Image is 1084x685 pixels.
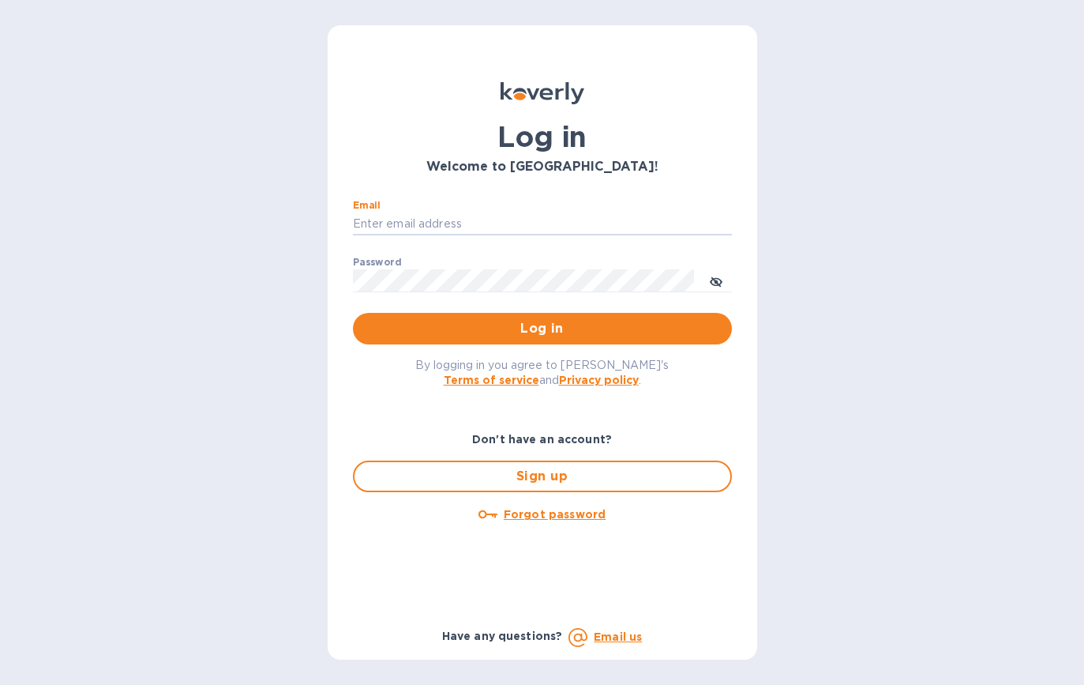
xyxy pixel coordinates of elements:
[353,313,732,344] button: Log in
[504,508,606,521] u: Forgot password
[353,258,401,267] label: Password
[442,630,563,642] b: Have any questions?
[353,160,732,175] h3: Welcome to [GEOGRAPHIC_DATA]!
[594,630,642,643] a: Email us
[444,374,539,386] a: Terms of service
[700,265,732,296] button: toggle password visibility
[559,374,639,386] a: Privacy policy
[353,201,381,210] label: Email
[366,319,719,338] span: Log in
[353,120,732,153] h1: Log in
[353,213,732,236] input: Enter email address
[415,359,669,386] span: By logging in you agree to [PERSON_NAME]'s and .
[472,433,612,446] b: Don't have an account?
[367,467,718,486] span: Sign up
[353,461,732,492] button: Sign up
[501,82,584,104] img: Koverly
